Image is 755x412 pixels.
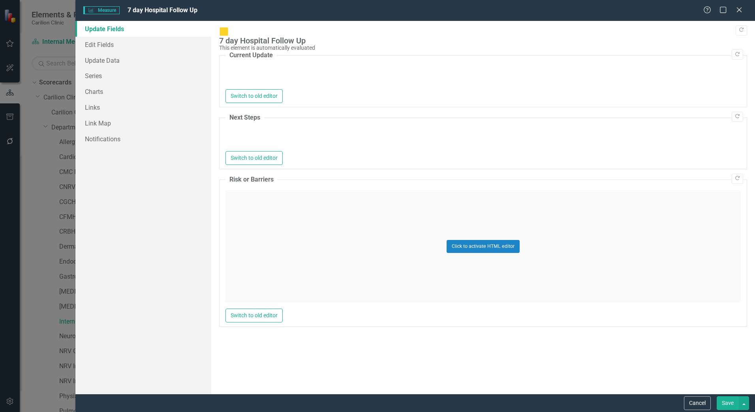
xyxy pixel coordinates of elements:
div: 7 day Hospital Follow Up [219,36,743,45]
a: Update Data [75,52,211,68]
div: This element is automatically evaluated [219,45,743,51]
button: Cancel [684,396,711,410]
a: Link Map [75,115,211,131]
button: Switch to old editor [225,89,283,103]
legend: Risk or Barriers [225,175,278,184]
a: Links [75,99,211,115]
legend: Next Steps [225,113,264,122]
a: Edit Fields [75,37,211,52]
img: Caution [219,27,229,36]
legend: Current Update [225,51,277,60]
button: Save [717,396,739,410]
a: Update Fields [75,21,211,37]
span: Measure [83,6,119,14]
button: Switch to old editor [225,151,283,165]
button: Click to activate HTML editor [447,240,520,253]
button: Switch to old editor [225,309,283,322]
a: Series [75,68,211,84]
a: Notifications [75,131,211,147]
a: Charts [75,84,211,99]
span: 7 day Hospital Follow Up [128,6,197,14]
